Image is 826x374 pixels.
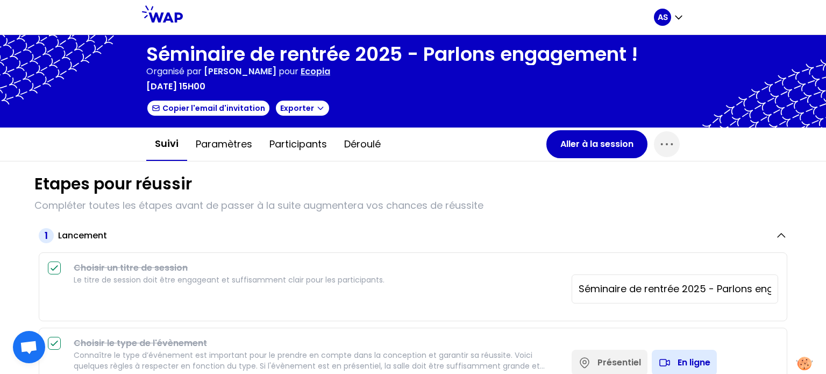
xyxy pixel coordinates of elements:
[58,229,107,242] h2: Lancement
[146,44,638,65] h1: Séminaire de rentrée 2025 - Parlons engagement !
[39,228,787,243] button: 1Lancement
[301,65,330,78] p: Ecopia
[74,274,563,285] p: Le titre de session doit être engageant et suffisamment clair pour les participants.
[678,356,710,369] div: En ligne
[279,65,298,78] p: pour
[275,100,330,117] button: Exporter
[261,128,336,160] button: Participants
[658,12,668,23] p: AS
[597,356,641,369] div: Présentiel
[74,337,563,350] h3: Choisir le type de l'évènement
[74,262,563,274] h3: Choisir un titre de session
[34,174,192,194] h1: Etapes pour réussir
[146,100,270,117] button: Copier l'email d'invitation
[546,130,647,158] button: Aller à la session
[39,228,54,243] span: 1
[146,65,202,78] p: Organisé par
[74,350,563,371] p: Connaître le type d’événement est important pour le prendre en compte dans la conception et garan...
[13,331,45,363] div: Ouvrir le chat
[146,128,187,161] button: Suivi
[654,9,684,26] button: AS
[204,65,276,77] span: [PERSON_NAME]
[336,128,389,160] button: Déroulé
[146,80,205,93] p: [DATE] 15h00
[187,128,261,160] button: Paramètres
[34,198,792,213] p: Compléter toutes les étapes avant de passer à la suite augmentera vos chances de réussite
